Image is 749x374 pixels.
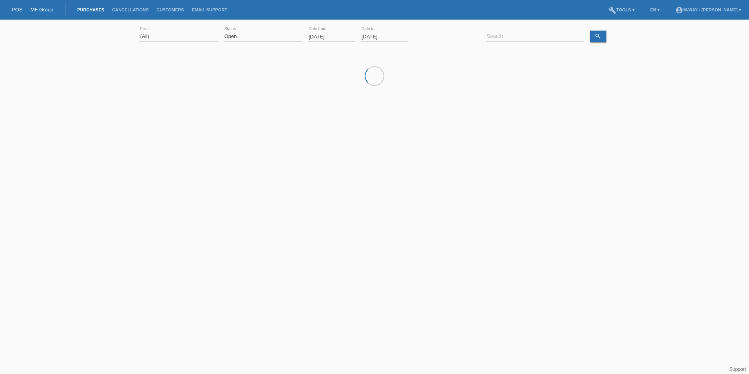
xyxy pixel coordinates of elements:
[671,7,745,12] a: account_circlem-way - [PERSON_NAME] ▾
[108,7,152,12] a: Cancellations
[12,7,53,13] a: POS — MF Group
[590,31,606,42] a: search
[604,7,639,12] a: buildTools ▾
[646,7,664,12] a: EN ▾
[188,7,231,12] a: Email Support
[153,7,188,12] a: Customers
[73,7,108,12] a: Purchases
[729,367,746,372] a: Support
[608,6,616,14] i: build
[675,6,683,14] i: account_circle
[595,33,601,39] i: search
